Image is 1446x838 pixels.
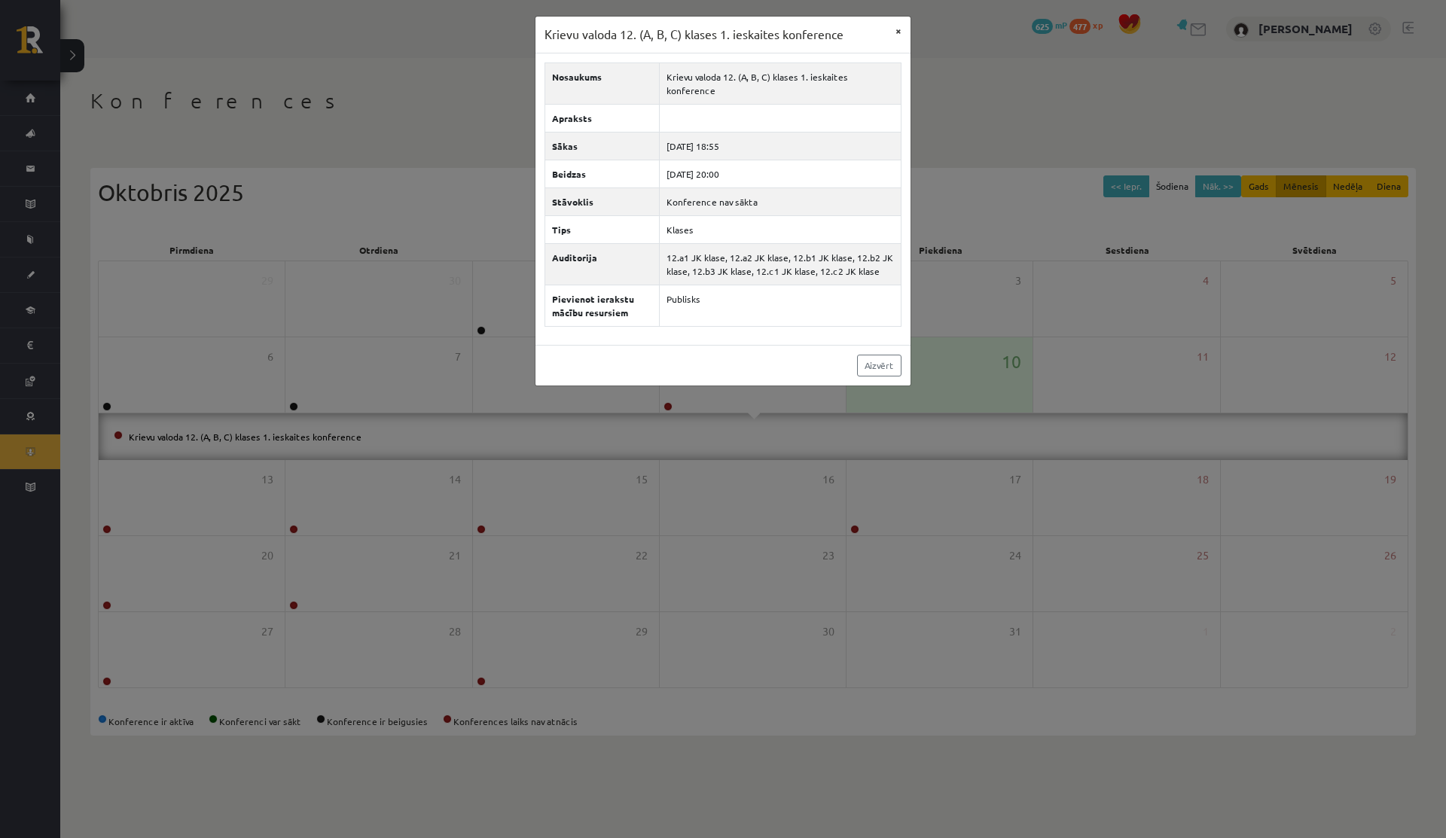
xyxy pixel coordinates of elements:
td: Krievu valoda 12. (A, B, C) klases 1. ieskaites konference [659,62,901,104]
td: Konference nav sākta [659,187,901,215]
td: Klases [659,215,901,243]
td: Publisks [659,285,901,326]
td: [DATE] 18:55 [659,132,901,160]
th: Auditorija [545,243,660,285]
td: [DATE] 20:00 [659,160,901,187]
h3: Krievu valoda 12. (A, B, C) klases 1. ieskaites konference [545,26,843,44]
a: Aizvērt [857,355,901,376]
th: Apraksts [545,104,660,132]
th: Tips [545,215,660,243]
th: Sākas [545,132,660,160]
th: Stāvoklis [545,187,660,215]
th: Nosaukums [545,62,660,104]
button: × [886,17,911,45]
th: Pievienot ierakstu mācību resursiem [545,285,660,326]
th: Beidzas [545,160,660,187]
td: 12.a1 JK klase, 12.a2 JK klase, 12.b1 JK klase, 12.b2 JK klase, 12.b3 JK klase, 12.c1 JK klase, 1... [659,243,901,285]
